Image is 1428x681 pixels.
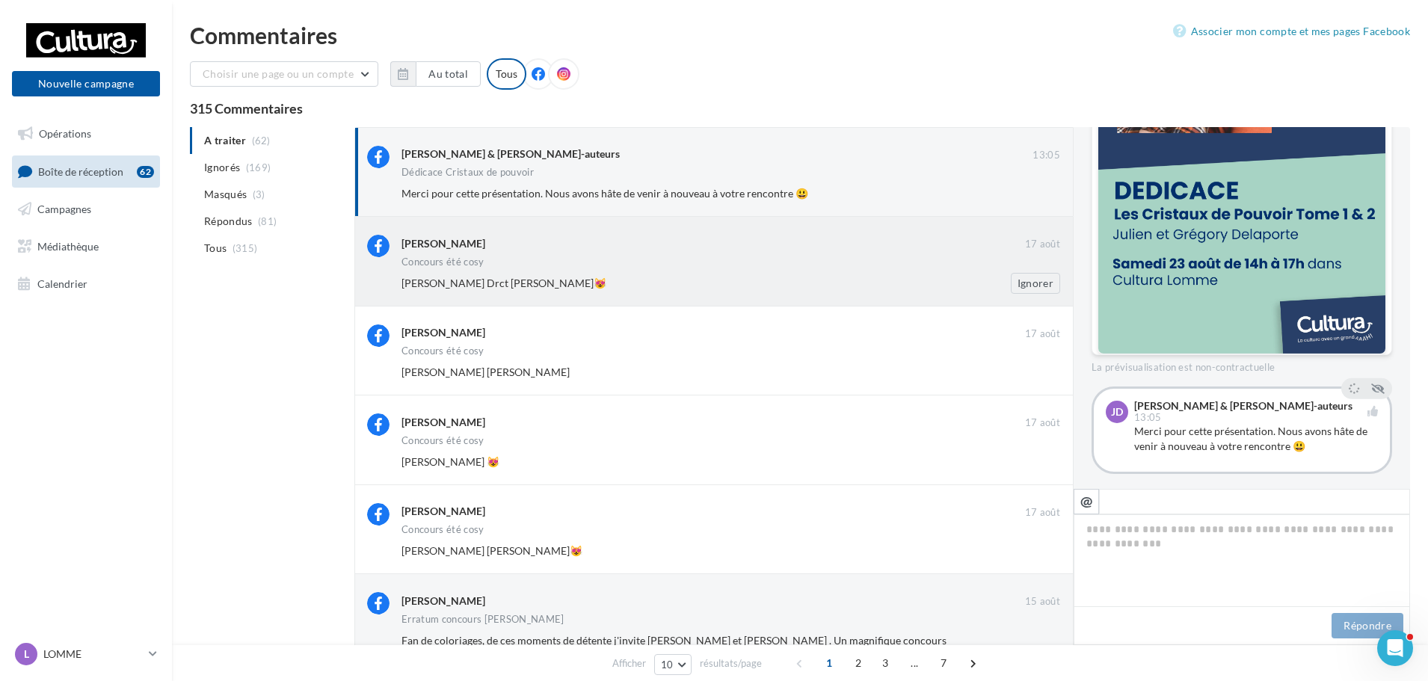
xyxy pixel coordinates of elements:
span: Répondus [204,214,253,229]
span: 17 août [1025,506,1060,520]
span: 17 août [1025,416,1060,430]
span: 15 août [1025,595,1060,608]
div: La prévisualisation est non-contractuelle [1092,355,1392,375]
button: Au total [416,61,481,87]
button: Ignorer [1011,273,1060,294]
span: ... [902,651,926,675]
div: 62 [137,166,154,178]
span: (81) [258,215,277,227]
p: LOMME [43,647,143,662]
div: 315 Commentaires [190,102,1410,115]
span: 10 [661,659,674,671]
div: Concours été cosy [401,525,484,534]
button: 10 [654,654,692,675]
span: L [24,647,29,662]
span: Tous [204,241,227,256]
button: Choisir une page ou un compte [190,61,378,87]
span: Calendrier [37,277,87,289]
span: Campagnes [37,203,91,215]
span: Fan de coloriages, de ces moments de détente j'invite [PERSON_NAME] et [PERSON_NAME] . Un magnifi... [401,634,947,647]
button: Nouvelle campagne [12,71,160,96]
span: résultats/page [700,656,762,671]
div: [PERSON_NAME] [401,594,485,608]
a: L LOMME [12,640,160,668]
a: Boîte de réception62 [9,155,163,188]
span: (315) [233,242,258,254]
span: Afficher [612,656,646,671]
span: 1 [817,651,841,675]
span: Ignorés [204,160,240,175]
div: [PERSON_NAME] [401,504,485,519]
iframe: Intercom live chat [1377,630,1413,666]
a: Médiathèque [9,231,163,262]
div: [PERSON_NAME] & [PERSON_NAME]-auteurs [401,147,620,161]
div: [PERSON_NAME] [401,236,485,251]
button: @ [1074,489,1099,514]
span: 13:05 [1134,413,1162,422]
span: (3) [253,188,265,200]
div: Concours été cosy [401,436,484,446]
span: 17 août [1025,238,1060,251]
span: Masqués [204,187,247,202]
span: 2 [846,651,870,675]
span: Boîte de réception [38,164,123,177]
button: Répondre [1332,613,1403,638]
div: Erratum concours [PERSON_NAME] [401,614,564,624]
button: Au total [390,61,481,87]
a: Calendrier [9,268,163,300]
i: @ [1080,494,1093,508]
div: Tous [487,58,526,90]
span: [PERSON_NAME] Drct [PERSON_NAME]😻 [401,277,606,289]
div: Concours été cosy [401,346,484,356]
span: [PERSON_NAME] [PERSON_NAME] [401,366,570,378]
span: JD [1111,404,1123,419]
span: [PERSON_NAME] 😻 [401,455,499,468]
a: Opérations [9,118,163,150]
span: Médiathèque [37,240,99,253]
span: 13:05 [1032,149,1060,162]
div: Merci pour cette présentation. Nous avons hâte de venir à nouveau à votre rencontre 😃 [1134,424,1378,454]
div: [PERSON_NAME] & [PERSON_NAME]-auteurs [1134,401,1352,411]
div: Commentaires [190,24,1410,46]
span: Merci pour cette présentation. Nous avons hâte de venir à nouveau à votre rencontre 😃 [401,187,808,200]
span: 3 [873,651,897,675]
a: Campagnes [9,194,163,225]
span: [PERSON_NAME] [PERSON_NAME]😻 [401,544,582,557]
a: Associer mon compte et mes pages Facebook [1173,22,1410,40]
span: Opérations [39,127,91,140]
span: (169) [246,161,271,173]
span: Choisir une page ou un compte [203,67,354,80]
span: 7 [932,651,955,675]
span: 17 août [1025,327,1060,341]
div: Dédicace Cristaux de pouvoir [401,167,534,177]
div: [PERSON_NAME] [401,415,485,430]
div: Concours été cosy [401,257,484,267]
div: [PERSON_NAME] [401,325,485,340]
